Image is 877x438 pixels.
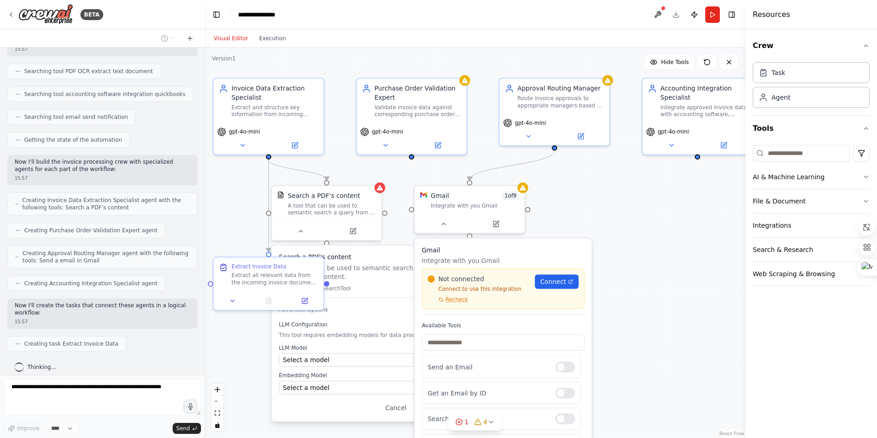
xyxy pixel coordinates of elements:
[753,116,870,141] button: Tools
[24,136,122,144] span: Getting the state of the automation
[250,295,288,306] button: No output available
[279,372,442,379] label: Embedding Model
[279,332,442,339] p: This tool requires embedding models for data processing.
[279,306,328,313] span: Advanced Options
[211,384,223,431] div: React Flow controls
[229,128,260,136] span: gpt-4o-mini
[288,192,360,201] div: Search a PDF's content
[254,33,291,44] button: Execution
[279,344,442,352] label: LLM Model
[431,192,449,201] div: Gmail
[208,33,254,44] button: Visual Editor
[80,9,103,20] div: BETA
[753,165,870,189] button: AI & Machine Learning
[18,4,73,25] img: Logo
[238,10,285,19] nav: breadcrumb
[24,91,185,98] span: Searching tool accounting software integration quickbooks
[753,141,870,294] div: Tools
[422,256,584,265] p: Integrate with you Gmail
[470,219,521,229] button: Open in side panel
[420,192,428,199] img: Gmail
[283,355,329,364] span: Select a model
[212,55,236,62] div: Version 1
[271,185,383,241] div: PDFSearchToolSearch a PDF's contentA tool that can be used to semantic search a query from a PDF'...
[414,185,526,234] div: GmailGmail1of9Integrate with you GmailGmailIntegrate with you GmailNot connectedConnect to use th...
[232,104,318,118] div: Extract and structure key information from incoming invoices including vendor details, amounts, l...
[213,78,325,155] div: Invoice Data Extraction SpecialistExtract and structure key information from incoming invoices in...
[288,202,376,216] div: A tool that can be used to semantic search a query from a PDF's content.
[24,340,118,347] span: Creating task Extract Invoice Data
[24,280,158,287] span: Creating Accounting Integration Specialist agent
[535,274,579,288] a: Connect
[15,46,190,53] div: 15:57
[660,104,747,118] div: Integrate approved invoice data with accounting software, create journal entries, update accounts...
[502,192,519,201] span: Number of enabled actions
[24,68,153,75] span: Searching tool PDF OCR extract text document
[719,431,744,436] a: React Flow attribution
[279,263,442,281] p: A tool that can be used to semantic search a query from a PDF's content.
[428,415,548,424] p: Search for an Email
[465,151,559,181] g: Edge from f1c11239-408f-4cd0-a587-05bbecea601a to eb6de358-8bf9-4925-82dc-7425eb8da346
[27,363,56,371] span: Thinking...
[375,84,461,102] div: Purchase Order Validation Expert
[15,302,190,316] p: Now I'll create the tasks that connect these agents in a logical workflow:
[428,389,548,398] p: Get an Email by ID
[412,140,463,150] button: Open in side panel
[211,384,223,395] button: zoom in
[753,238,870,262] button: Search & Research
[465,254,475,278] span: Recheck
[515,119,546,127] span: gpt-4o-mini
[372,128,403,136] span: gpt-4o-mini
[642,78,754,155] div: Accounting Integration SpecialistIntegrate approved invoice data with accounting software, create...
[645,55,694,69] button: Hide Tools
[176,425,190,432] span: Send
[17,425,39,432] span: Improve
[4,422,43,434] button: Improve
[279,305,442,314] button: Advanced Options
[356,78,468,155] div: Purchase Order Validation ExpertValidate invoice data against corresponding purchase orders to en...
[232,84,318,102] div: Invoice Data Extraction Specialist
[753,262,870,286] button: Web Scraping & Browsing
[470,238,487,340] p: Connect to use this integration
[279,381,442,394] button: Select a model
[753,9,790,20] h4: Resources
[465,417,469,427] span: 1
[518,84,604,93] div: Approval Routing Manager
[422,246,584,255] h3: Gmail
[183,33,197,44] button: Start a new chat
[555,131,606,141] button: Open in side panel
[753,59,870,115] div: Crew
[277,192,285,199] img: PDFSearchTool
[15,318,190,325] div: 15:57
[264,160,273,251] g: Edge from df283c6f-14aa-463b-8f5c-4f3c21db1216 to 073e19b0-d58f-4b6c-a274-9a7d62c0ff94
[483,417,487,427] span: 4
[232,263,286,270] div: Extract Invoice Data
[269,140,320,150] button: Open in side panel
[658,128,689,136] span: gpt-4o-mini
[173,423,201,434] button: Send
[431,202,519,209] div: Integrate with you Gmail
[213,256,325,310] div: Extract Invoice DataExtract all relevant data from the incoming invoice document {invoice_documen...
[15,159,190,173] p: Now I'll build the invoice processing crew with specialized agents for each part of the workflow:
[211,419,223,431] button: toggle interactivity
[483,249,497,296] span: Not connected
[518,95,604,109] div: Route invoice approvals to appropriate managers based on amount thresholds, department budgets, a...
[157,33,179,44] button: Switch to previous chat
[283,383,329,392] span: Select a model
[422,322,584,329] label: Available Tools
[380,401,412,414] button: Cancel
[753,189,870,213] button: File & Document
[289,295,320,306] button: Open in side panel
[375,104,461,118] div: Validate invoice data against corresponding purchase orders to ensure accuracy of pricing, quanti...
[753,214,870,237] button: Integrations
[22,197,190,211] span: Creating Invoice Data Extraction Specialist agent with the following tools: Search a PDF's content
[210,8,223,21] button: Hide left sidebar
[698,140,749,150] button: Open in side panel
[232,272,318,286] div: Extract all relevant data from the incoming invoice document {invoice_document}, including vendor...
[184,400,197,413] button: Click to speak your automation idea
[771,68,785,77] div: Task
[725,8,738,21] button: Hide right sidebar
[279,285,442,292] p: Class name: PDFSearchTool
[211,407,223,419] button: fit view
[264,160,331,180] g: Edge from df283c6f-14aa-463b-8f5c-4f3c21db1216 to 437f7378-22dc-46b2-abfa-ec6d29c5583a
